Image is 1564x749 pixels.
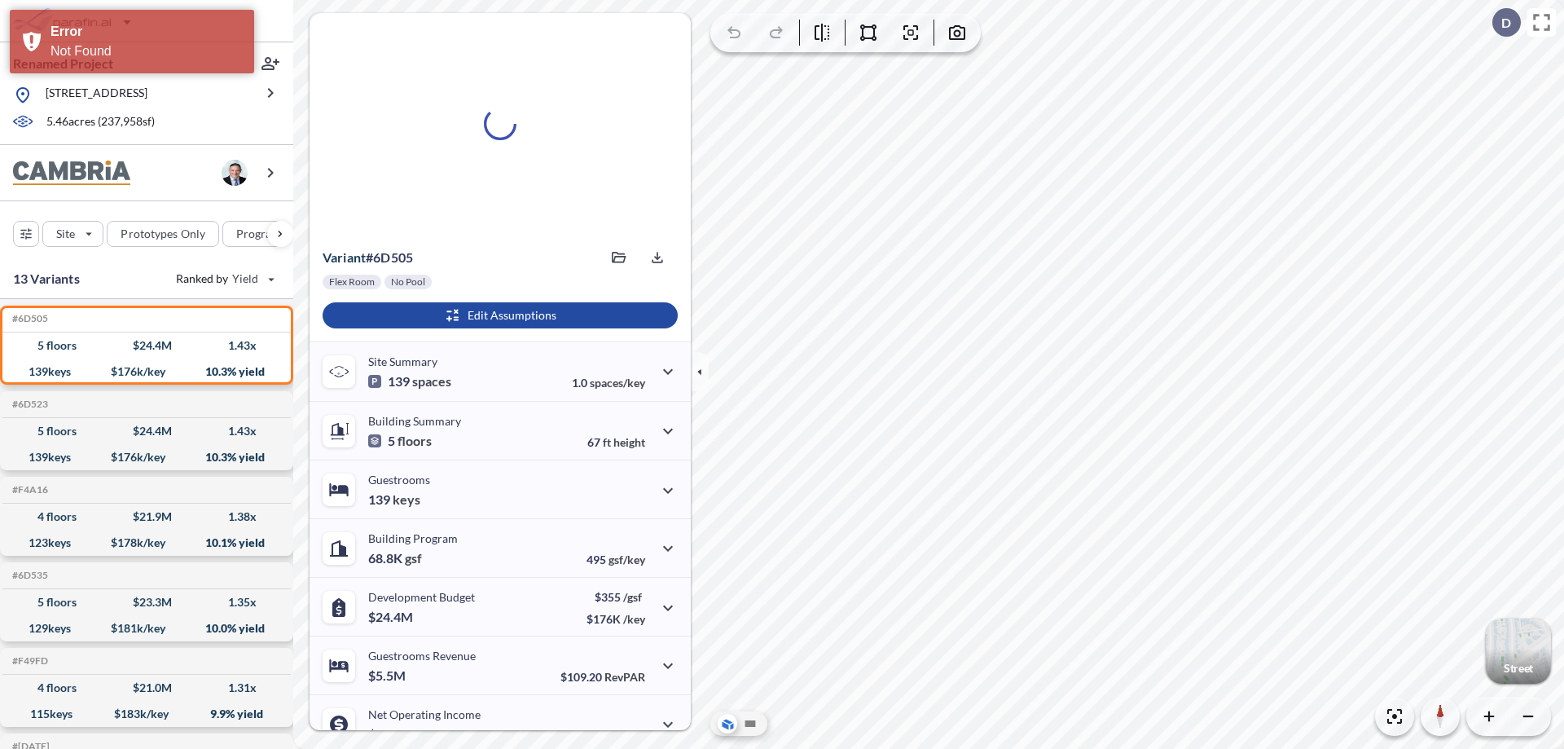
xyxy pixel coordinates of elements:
p: Guestrooms Revenue [368,649,476,663]
p: Building Summary [368,414,461,428]
p: Guestrooms [368,473,430,487]
span: floors [398,433,432,449]
p: # 6d505 [323,249,413,266]
span: spaces/key [590,376,645,390]
span: /gsf [623,590,642,604]
span: RevPAR [604,670,645,684]
p: $109.20 [560,670,645,684]
button: Switcher ImageStreet [1486,619,1551,684]
h5: Click to copy the code [9,655,48,667]
span: Variant [323,249,366,265]
p: $176K [586,612,645,626]
button: Ranked by Yield [163,266,285,292]
p: D [1501,15,1511,30]
div: Not Found [51,42,242,61]
p: Site Summary [368,355,437,368]
p: $5.5M [368,667,408,684]
div: Error [51,22,242,42]
p: Development Budget [368,590,475,604]
p: $355 [586,590,645,604]
button: Site [42,221,103,247]
span: Yield [232,271,259,287]
span: margin [609,729,645,742]
p: 139 [368,373,451,390]
p: Program [236,226,282,242]
button: Aerial View [718,714,737,734]
img: BrandImage [13,161,130,186]
span: ft [603,435,611,449]
p: Net Operating Income [368,707,481,721]
span: height [613,435,645,449]
button: Site Plan [740,714,760,734]
p: Flex Room [329,275,375,289]
p: Site [56,226,75,242]
button: Edit Assumptions [323,302,678,328]
p: 139 [368,491,420,508]
p: No Pool [391,275,425,289]
p: 67 [587,435,645,449]
span: gsf [405,550,422,566]
p: Prototypes Only [121,226,205,242]
span: /key [623,612,645,626]
p: Building Program [368,531,458,545]
p: $24.4M [368,609,415,625]
p: 13 Variants [13,269,80,289]
h5: Click to copy the code [9,484,48,496]
p: $2.5M [368,726,408,742]
h5: Click to copy the code [9,313,48,324]
img: user logo [222,160,248,186]
p: [STREET_ADDRESS] [46,85,147,105]
span: keys [393,491,420,508]
p: Edit Assumptions [468,307,556,324]
p: 68.8K [368,550,422,566]
button: Program [222,221,310,247]
p: 1.0 [572,376,645,390]
button: Prototypes Only [107,221,219,247]
p: 5.46 acres ( 237,958 sf) [46,113,155,131]
p: Street [1504,662,1533,675]
p: 45.0% [576,729,645,742]
p: 5 [368,433,432,449]
span: spaces [412,373,451,390]
p: 495 [586,553,645,566]
h5: Click to copy the code [9,399,48,410]
h5: Click to copy the code [9,570,48,581]
span: gsf/key [608,553,645,566]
